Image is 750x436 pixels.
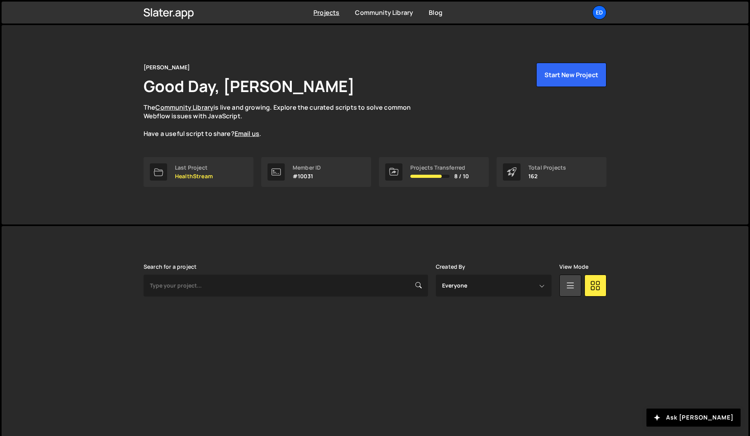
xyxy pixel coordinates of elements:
[410,165,469,171] div: Projects Transferred
[528,173,566,179] p: 162
[293,173,321,179] p: #10031
[436,264,466,270] label: Created By
[528,165,566,171] div: Total Projects
[536,63,606,87] button: Start New Project
[355,8,413,17] a: Community Library
[313,8,339,17] a: Projects
[175,165,213,171] div: Last Project
[592,5,606,20] a: Ed
[144,264,197,270] label: Search for a project
[293,165,321,171] div: Member ID
[559,264,588,270] label: View Mode
[144,63,190,72] div: [PERSON_NAME]
[155,103,213,112] a: Community Library
[454,173,469,179] span: 8 / 10
[144,103,426,138] p: The is live and growing. Explore the curated scripts to solve common Webflow issues with JavaScri...
[144,75,355,97] h1: Good Day, [PERSON_NAME]
[235,129,259,138] a: Email us
[646,409,741,427] button: Ask [PERSON_NAME]
[144,157,253,187] a: Last Project HealthStream
[429,8,442,17] a: Blog
[144,275,428,297] input: Type your project...
[175,173,213,179] p: HealthStream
